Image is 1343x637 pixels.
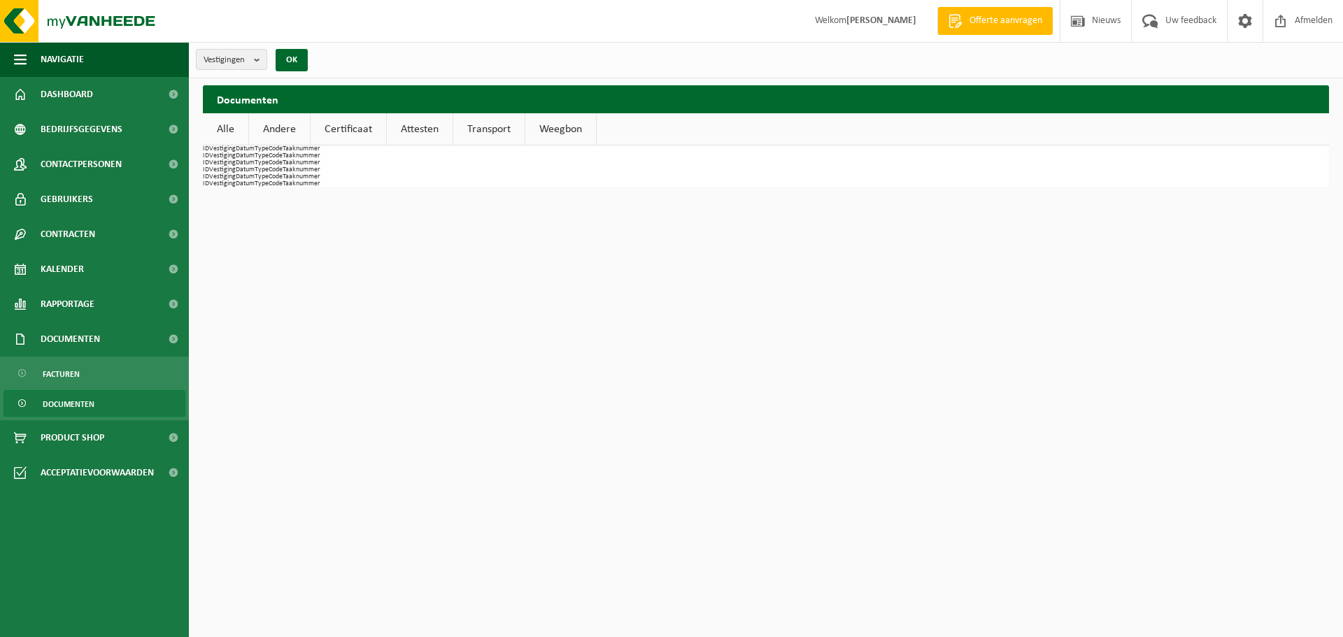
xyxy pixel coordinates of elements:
[269,145,283,152] th: Code
[283,173,320,180] th: Taaknummer
[43,391,94,417] span: Documenten
[255,152,269,159] th: Type
[203,152,209,159] th: ID
[203,166,209,173] th: ID
[283,152,320,159] th: Taaknummer
[236,173,255,180] th: Datum
[196,49,267,70] button: Vestigingen
[283,180,320,187] th: Taaknummer
[236,180,255,187] th: Datum
[525,113,596,145] a: Weegbon
[236,159,255,166] th: Datum
[269,173,283,180] th: Code
[3,360,185,387] a: Facturen
[937,7,1053,35] a: Offerte aanvragen
[3,390,185,417] a: Documenten
[41,420,104,455] span: Product Shop
[43,361,80,387] span: Facturen
[249,113,310,145] a: Andere
[269,159,283,166] th: Code
[209,180,236,187] th: Vestiging
[269,180,283,187] th: Code
[255,173,269,180] th: Type
[203,113,248,145] a: Alle
[41,455,154,490] span: Acceptatievoorwaarden
[203,145,209,152] th: ID
[41,182,93,217] span: Gebruikers
[41,287,94,322] span: Rapportage
[41,322,100,357] span: Documenten
[255,166,269,173] th: Type
[41,42,84,77] span: Navigatie
[387,113,453,145] a: Attesten
[41,147,122,182] span: Contactpersonen
[209,166,236,173] th: Vestiging
[41,217,95,252] span: Contracten
[269,166,283,173] th: Code
[269,152,283,159] th: Code
[236,166,255,173] th: Datum
[209,159,236,166] th: Vestiging
[209,152,236,159] th: Vestiging
[203,159,209,166] th: ID
[276,49,308,71] button: OK
[236,145,255,152] th: Datum
[255,180,269,187] th: Type
[41,112,122,147] span: Bedrijfsgegevens
[41,77,93,112] span: Dashboard
[283,159,320,166] th: Taaknummer
[255,145,269,152] th: Type
[453,113,525,145] a: Transport
[283,145,320,152] th: Taaknummer
[203,85,1329,113] h2: Documenten
[283,166,320,173] th: Taaknummer
[209,145,236,152] th: Vestiging
[255,159,269,166] th: Type
[966,14,1046,28] span: Offerte aanvragen
[209,173,236,180] th: Vestiging
[204,50,248,71] span: Vestigingen
[203,173,209,180] th: ID
[41,252,84,287] span: Kalender
[846,15,916,26] strong: [PERSON_NAME]
[236,152,255,159] th: Datum
[311,113,386,145] a: Certificaat
[203,180,209,187] th: ID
